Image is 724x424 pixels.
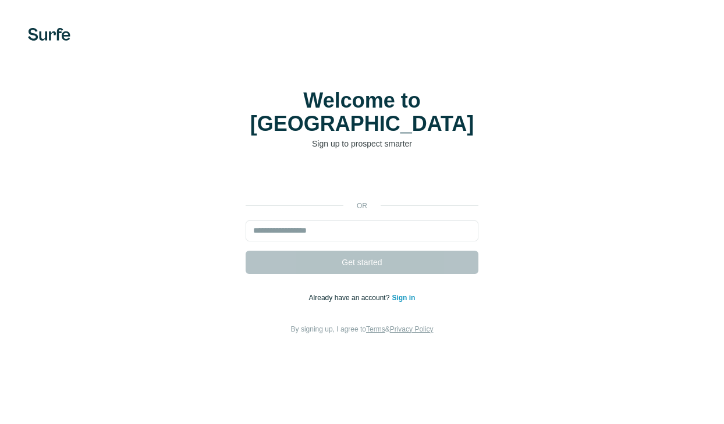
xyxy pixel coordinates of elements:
[28,28,70,41] img: Surfe's logo
[366,325,385,333] a: Terms
[246,89,478,136] h1: Welcome to [GEOGRAPHIC_DATA]
[240,167,484,193] iframe: Sign in with Google Button
[390,325,434,333] a: Privacy Policy
[309,294,392,302] span: Already have an account?
[246,138,478,149] p: Sign up to prospect smarter
[343,201,381,211] p: or
[291,325,434,333] span: By signing up, I agree to &
[392,294,415,302] a: Sign in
